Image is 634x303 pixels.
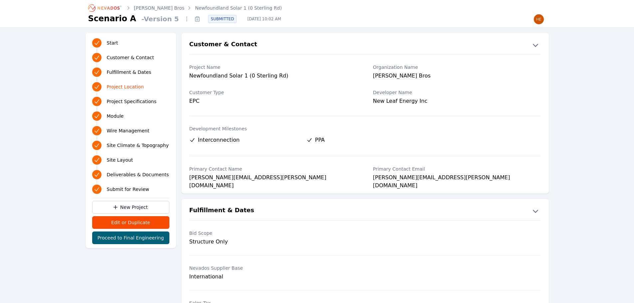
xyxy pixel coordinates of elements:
span: Site Layout [107,157,133,163]
span: Submit for Review [107,186,149,193]
label: Developer Name [373,89,541,96]
div: [PERSON_NAME][EMAIL_ADDRESS][PERSON_NAME][DOMAIN_NAME] [189,174,357,183]
span: [DATE] 10:02 AM [242,16,286,22]
span: PPA [315,136,325,144]
span: Project Specifications [107,98,157,105]
button: Fulfillment & Dates [181,206,549,216]
div: Structure Only [189,238,357,246]
div: New Leaf Energy Inc [373,97,541,106]
span: Site Climate & Topography [107,142,169,149]
label: Development Milestones [189,125,541,132]
span: Fulfillment & Dates [107,69,151,76]
div: EPC [189,97,357,105]
label: Primary Contact Name [189,166,357,172]
span: Project Location [107,83,144,90]
span: Start [107,40,118,46]
span: Customer & Contact [107,54,154,61]
label: Customer Type [189,89,357,96]
div: [PERSON_NAME][EMAIL_ADDRESS][PERSON_NAME][DOMAIN_NAME] [373,174,541,183]
button: Customer & Contact [181,40,549,50]
a: New Project [92,201,169,214]
span: Deliverables & Documents [107,171,169,178]
div: [PERSON_NAME] Bros [373,72,541,81]
button: Proceed to Final Engineering [92,231,169,244]
h2: Fulfillment & Dates [189,206,254,216]
h1: Scenario A [88,13,136,24]
span: Module [107,113,124,119]
button: Edit or Duplicate [92,216,169,229]
label: Nevados Supplier Base [189,265,357,271]
div: SUBMITTED [208,15,237,23]
img: Henar Luque [533,14,544,25]
label: Project Name [189,64,357,71]
nav: Breadcrumb [88,3,282,13]
label: Organization Name [373,64,541,71]
span: Interconnection [198,136,240,144]
span: - Version 5 [139,14,181,24]
div: International [189,273,357,281]
h2: Customer & Contact [189,40,257,50]
a: Newfoundland Solar 1 (0 Sterling Rd) [195,5,282,11]
label: Primary Contact Email [373,166,541,172]
label: Bid Scope [189,230,357,236]
a: [PERSON_NAME] Bros [134,5,185,11]
span: Wire Management [107,127,149,134]
div: Newfoundland Solar 1 (0 Sterling Rd) [189,72,357,81]
nav: Progress [92,37,169,195]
